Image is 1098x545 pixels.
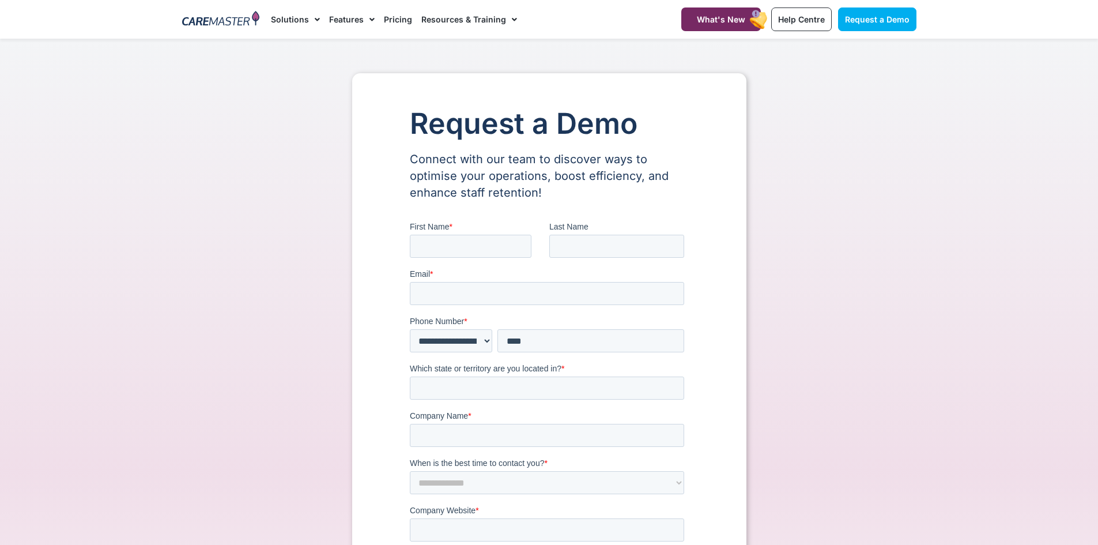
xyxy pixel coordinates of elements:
a: What's New [681,7,761,31]
span: Help Centre [778,14,825,24]
span: I’m a new NDIS provider or I’m about to set up my NDIS business [13,445,247,454]
p: Connect with our team to discover ways to optimise your operations, boost efficiency, and enhance... [410,151,689,201]
span: Request a Demo [845,14,910,24]
input: I have an existing NDIS business and my current software isn’t providing everything I need [3,475,10,482]
input: I’m a new NDIS provider or I’m about to set up my NDIS business [3,445,10,452]
span: I have an existing NDIS business and my current software isn’t providing everything I need [3,475,272,494]
img: CareMaster Logo [182,11,260,28]
span: I have an existing NDIS business and need software to operate better [13,460,262,469]
span: What's New [697,14,745,24]
a: Help Centre [771,7,832,31]
h1: Request a Demo [410,108,689,140]
input: I have an existing NDIS business and need software to operate better [3,460,10,467]
span: Last Name [139,1,179,10]
a: Request a Demo [838,7,916,31]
